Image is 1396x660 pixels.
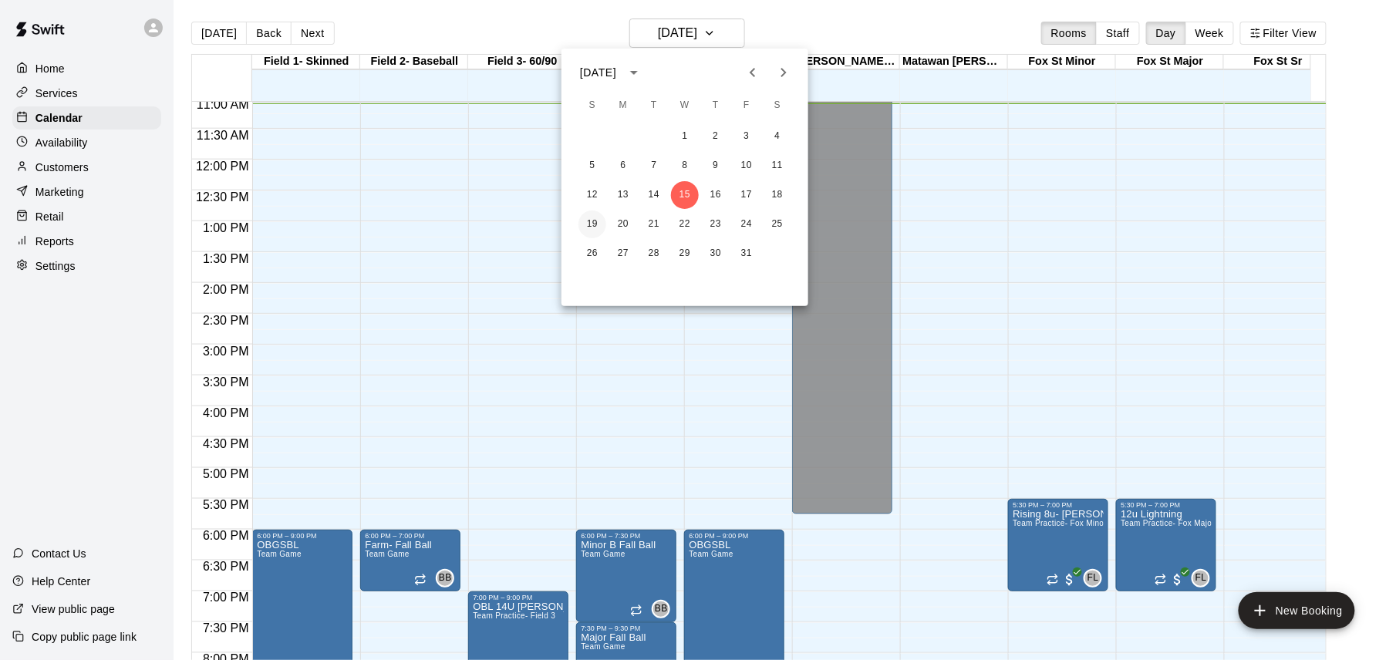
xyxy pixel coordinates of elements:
button: 20 [609,210,637,238]
span: Saturday [764,90,791,121]
button: 3 [733,123,760,150]
button: 11 [764,152,791,180]
button: Next month [768,57,799,88]
button: 24 [733,210,760,238]
button: 22 [671,210,699,238]
button: 25 [764,210,791,238]
span: Tuesday [640,90,668,121]
span: Friday [733,90,760,121]
span: Wednesday [671,90,699,121]
button: 27 [609,240,637,268]
span: Sunday [578,90,606,121]
button: 6 [609,152,637,180]
button: calendar view is open, switch to year view [621,59,647,86]
button: 5 [578,152,606,180]
button: 26 [578,240,606,268]
button: 14 [640,181,668,209]
div: [DATE] [580,65,616,81]
button: 21 [640,210,668,238]
button: 30 [702,240,730,268]
button: 29 [671,240,699,268]
button: 4 [764,123,791,150]
button: 9 [702,152,730,180]
button: 23 [702,210,730,238]
button: 28 [640,240,668,268]
button: 15 [671,181,699,209]
button: 16 [702,181,730,209]
button: 12 [578,181,606,209]
button: Previous month [737,57,768,88]
button: 2 [702,123,730,150]
button: 10 [733,152,760,180]
button: 1 [671,123,699,150]
button: 17 [733,181,760,209]
span: Thursday [702,90,730,121]
span: Monday [609,90,637,121]
button: 8 [671,152,699,180]
button: 31 [733,240,760,268]
button: 19 [578,210,606,238]
button: 7 [640,152,668,180]
button: 18 [764,181,791,209]
button: 13 [609,181,637,209]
